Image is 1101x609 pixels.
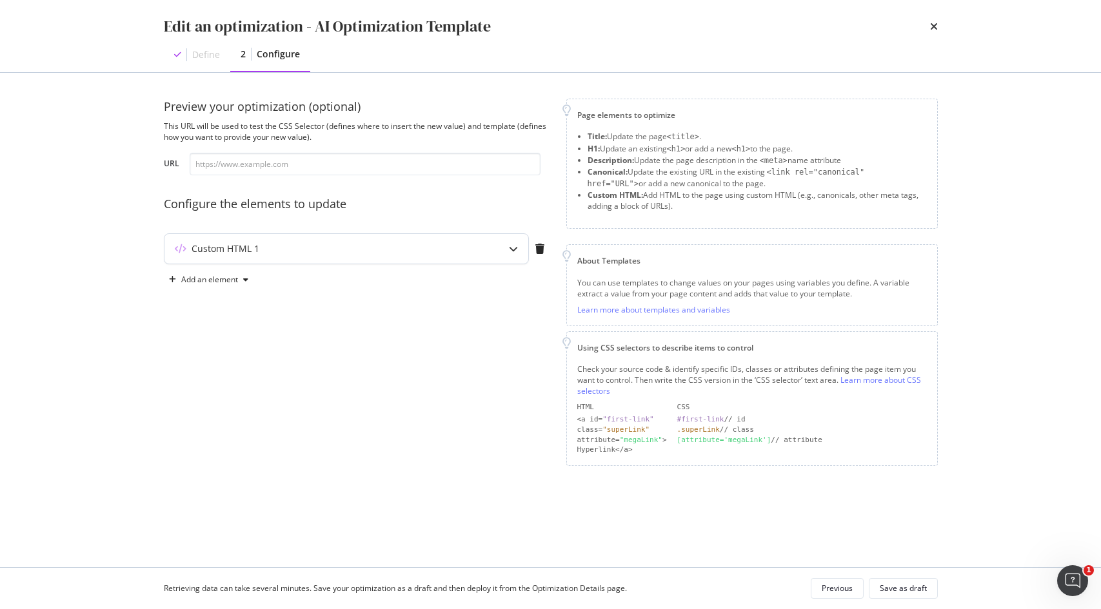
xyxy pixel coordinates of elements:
[164,583,627,594] div: Retrieving data can take several minutes. Save your optimization as a draft and then deploy it fr...
[164,196,551,213] div: Configure the elements to update
[588,166,628,177] strong: Canonical:
[822,583,853,594] div: Previous
[164,121,551,142] div: This URL will be used to test the CSS Selector (defines where to insert the new value) and templa...
[677,414,927,425] div: // id
[677,415,724,423] div: #first-link
[869,578,938,599] button: Save as draft
[588,189,927,211] li: Add HTML to the page using custom HTML (e.g., canonicals, other meta tags, adding a block of URLs).
[1084,565,1094,575] span: 1
[811,578,864,599] button: Previous
[577,363,927,396] div: Check your source code & identify specific IDs, classes or attributes defining the page item you ...
[588,143,600,154] strong: H1:
[588,131,607,142] strong: Title:
[588,143,927,155] li: Update an existing or add a new to the page.
[577,445,667,455] div: Hyperlink</a>
[677,425,927,435] div: // class
[677,402,927,412] div: CSS
[577,435,667,445] div: attribute= >
[577,402,667,412] div: HTML
[577,414,667,425] div: <a id=
[577,110,927,121] div: Page elements to optimize
[588,155,634,166] strong: Description:
[164,99,551,115] div: Preview your optimization (optional)
[677,436,771,444] div: [attribute='megaLink']
[577,374,921,396] a: Learn more about CSS selectors
[164,158,179,172] label: URL
[164,15,491,37] div: Edit an optimization - AI Optimization Template
[588,131,927,142] li: Update the page .
[577,304,730,315] a: Learn more about templates and variables
[577,277,927,299] div: You can use templates to change values on your pages using variables you define. A variable extra...
[577,342,927,353] div: Using CSS selectors to describe items to control
[588,166,927,189] li: Update the existing URL in the existing or add a new canonical to the page.
[192,48,220,61] div: Define
[577,425,667,435] div: class=
[930,15,938,37] div: times
[577,255,927,266] div: About Templates
[677,435,927,445] div: // attribute
[164,269,253,290] button: Add an element
[760,156,788,165] span: <meta>
[192,242,259,255] div: Custom HTML 1
[1057,565,1088,596] iframe: Intercom live chat
[181,276,238,284] div: Add an element
[602,425,650,434] div: "superLink"
[667,132,700,141] span: <title>
[257,48,300,61] div: Configure
[588,168,865,188] span: <link rel="canonical" href="URL">
[880,583,927,594] div: Save as draft
[602,415,653,423] div: "first-link"
[620,436,662,444] div: "megaLink"
[667,144,686,153] span: <h1>
[190,153,541,175] input: https://www.example.com
[731,144,750,153] span: <h1>
[241,48,246,61] div: 2
[588,155,927,166] li: Update the page description in the name attribute
[588,189,643,200] strong: Custom HTML:
[677,425,720,434] div: .superLink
